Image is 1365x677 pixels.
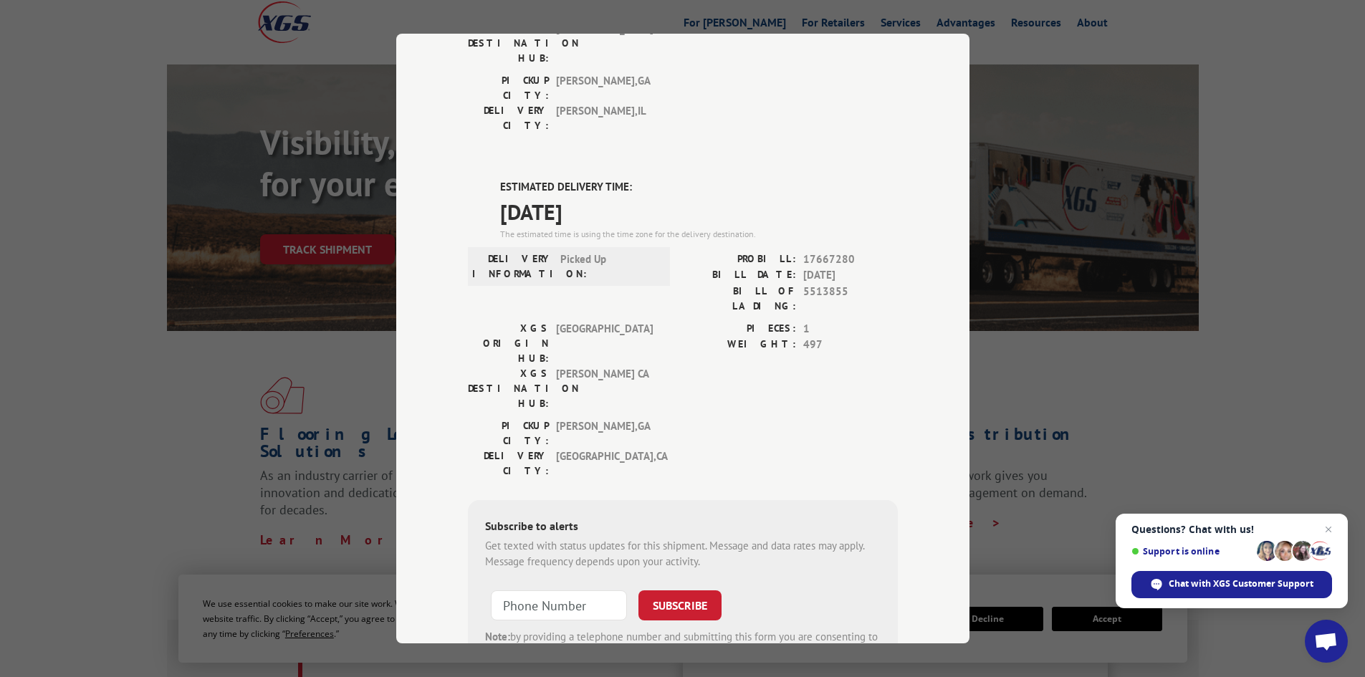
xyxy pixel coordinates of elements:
label: DELIVERY INFORMATION: [472,251,553,282]
label: PICKUP CITY: [468,73,549,103]
div: Open chat [1305,620,1348,663]
span: [GEOGRAPHIC_DATA] , CA [556,448,653,479]
div: The estimated time is using the time zone for the delivery destination. [500,228,898,241]
span: Support is online [1131,546,1252,557]
label: ESTIMATED DELIVERY TIME: [500,179,898,196]
label: XGS DESTINATION HUB: [468,21,549,66]
span: [PERSON_NAME] , IL [556,103,653,133]
span: Close chat [1320,521,1337,538]
span: Questions? Chat with us! [1131,524,1332,535]
span: [PERSON_NAME] , GA [556,73,653,103]
span: [GEOGRAPHIC_DATA] [556,21,653,66]
span: 5513855 [803,284,898,314]
div: Get texted with status updates for this shipment. Message and data rates may apply. Message frequ... [485,538,881,570]
div: Chat with XGS Customer Support [1131,571,1332,598]
span: Chat with XGS Customer Support [1169,577,1313,590]
label: DELIVERY CITY: [468,448,549,479]
span: [DATE] [500,196,898,228]
span: 17667280 [803,251,898,268]
label: DELIVERY CITY: [468,103,549,133]
label: WEIGHT: [683,337,796,353]
input: Phone Number [491,590,627,620]
span: 497 [803,337,898,353]
label: XGS ORIGIN HUB: [468,321,549,366]
span: [DATE] [803,267,898,284]
div: Subscribe to alerts [485,517,881,538]
label: PIECES: [683,321,796,337]
label: BILL DATE: [683,267,796,284]
label: PICKUP CITY: [468,418,549,448]
span: [PERSON_NAME] CA [556,366,653,411]
span: [GEOGRAPHIC_DATA] [556,321,653,366]
span: Picked Up [560,251,657,282]
label: XGS DESTINATION HUB: [468,366,549,411]
span: [PERSON_NAME] , GA [556,418,653,448]
label: PROBILL: [683,251,796,268]
label: BILL OF LADING: [683,284,796,314]
button: SUBSCRIBE [638,590,722,620]
strong: Note: [485,630,510,643]
span: 1 [803,321,898,337]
